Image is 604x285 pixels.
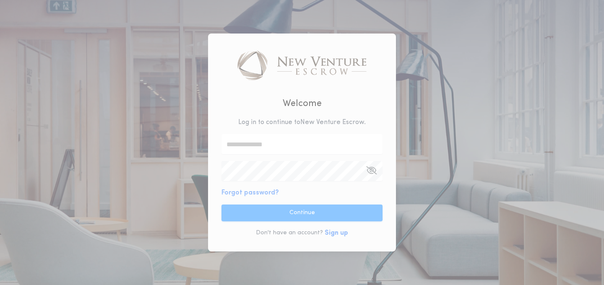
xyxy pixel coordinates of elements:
[325,228,348,238] button: Sign up
[237,50,366,80] img: logo
[256,229,323,237] p: Don't have an account?
[283,97,322,111] h2: Welcome
[221,188,279,198] button: Forgot password?
[221,205,383,221] button: Continue
[238,117,366,127] p: Log in to continue to New Venture Escrow .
